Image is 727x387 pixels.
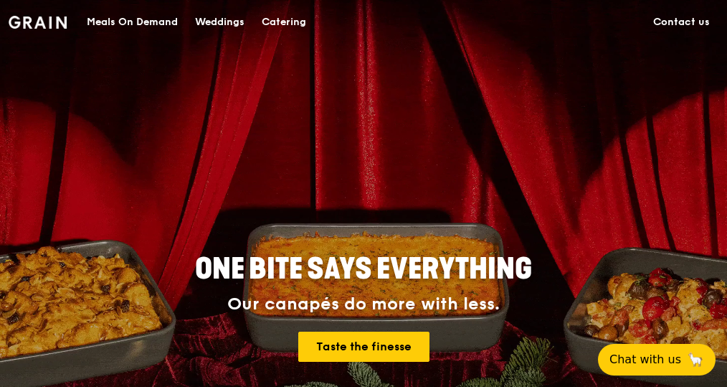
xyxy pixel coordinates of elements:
[262,1,306,44] div: Catering
[87,1,178,44] div: Meals On Demand
[645,1,718,44] a: Contact us
[298,332,429,362] a: Taste the finesse
[253,1,315,44] a: Catering
[687,351,704,368] span: 🦙
[195,252,532,286] span: ONE BITE SAYS EVERYTHING
[609,351,681,368] span: Chat with us
[195,1,244,44] div: Weddings
[118,294,608,314] div: Our canapés do more with less.
[598,344,716,376] button: Chat with us🦙
[9,16,67,29] img: Grain
[186,1,253,44] a: Weddings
